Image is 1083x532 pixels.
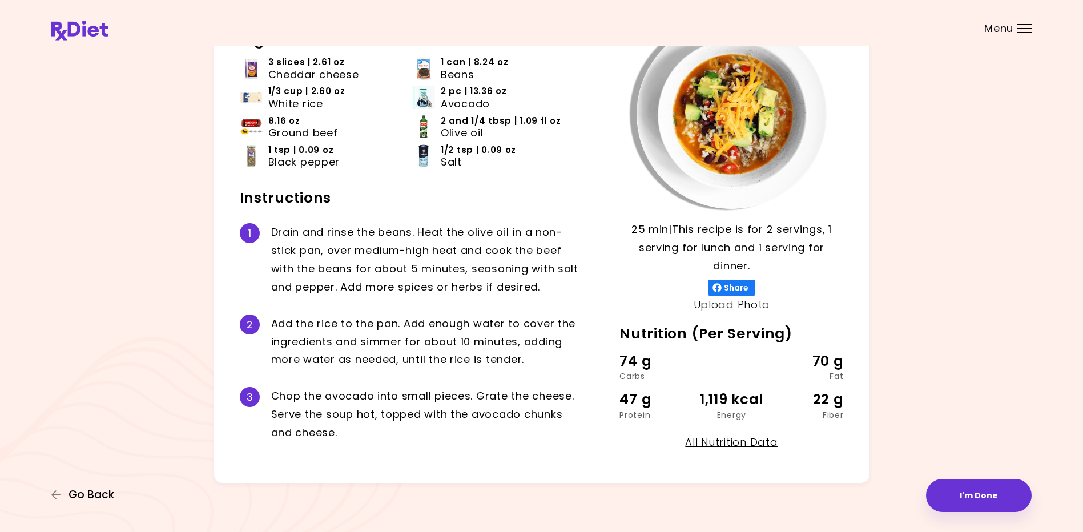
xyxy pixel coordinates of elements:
[619,389,694,410] div: 47 g
[619,325,843,343] h2: Nutrition (Per Serving)
[441,56,509,68] span: 1 can | 8.24 oz
[441,127,483,139] span: Olive oil
[769,389,844,410] div: 22 g
[769,372,844,380] div: Fat
[708,280,755,296] button: Share
[441,68,474,81] span: Beans
[268,115,300,127] span: 8.16 oz
[240,189,585,207] h2: Instructions
[694,389,769,410] div: 1,119 kcal
[441,156,462,168] span: Salt
[441,98,490,110] span: Avocado
[268,98,323,110] span: White rice
[69,489,114,501] span: Go Back
[271,387,585,442] div: C h o p t h e a v o c a d o i n t o s m a l l p i e c e s . G r a t e t h e c h e e s e . S e r v...
[240,31,585,49] h2: Ingredients
[694,297,770,312] a: Upload Photo
[769,350,844,372] div: 70 g
[619,350,694,372] div: 74 g
[268,144,334,156] span: 1 tsp | 0.09 oz
[271,223,585,296] div: D r a i n a n d r i n s e t h e b e a n s . H e a t t h e o l i v e o i l i n a n o n - s t i c k...
[441,144,516,156] span: 1/2 tsp | 0.09 oz
[984,23,1013,34] span: Menu
[240,223,260,243] div: 1
[51,489,120,501] button: Go Back
[685,435,778,449] a: All Nutrition Data
[619,411,694,419] div: Protein
[441,85,507,98] span: 2 pc | 13.36 oz
[722,283,751,292] span: Share
[268,56,345,68] span: 3 slices | 2.61 oz
[619,220,843,275] p: 25 min | This recipe is for 2 servings, 1 serving for lunch and 1 serving for dinner.
[271,315,585,369] div: A d d t h e r i c e t o t h e p a n . A d d e n o u g h w a t e r t o c o v e r t h e i n g r e d...
[441,115,561,127] span: 2 and 1/4 tbsp | 1.09 fl oz
[268,68,359,81] span: Cheddar cheese
[51,21,108,41] img: RxDiet
[769,411,844,419] div: Fiber
[268,85,345,98] span: 1/3 cup | 2.60 oz
[694,411,769,419] div: Energy
[619,372,694,380] div: Carbs
[240,387,260,407] div: 3
[268,127,338,139] span: Ground beef
[268,156,340,168] span: Black pepper
[240,315,260,334] div: 2
[926,479,1032,512] button: I'm Done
